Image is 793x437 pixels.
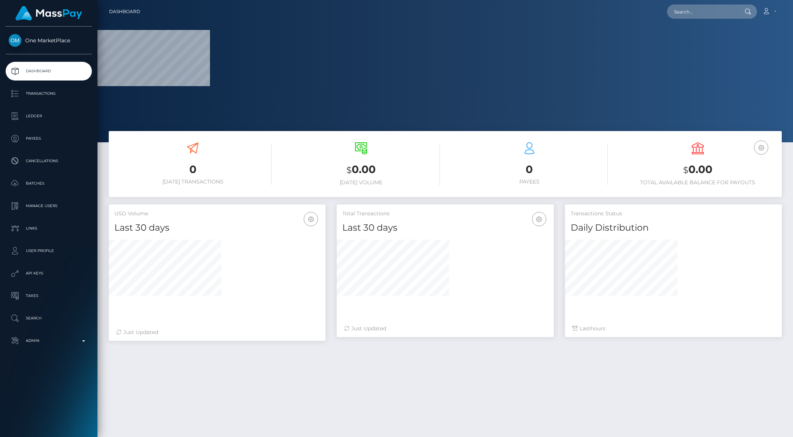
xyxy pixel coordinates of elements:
p: Payees [9,133,89,144]
div: Last hours [573,325,774,333]
a: Payees [6,129,92,148]
h5: USD Volume [114,210,320,218]
small: $ [683,165,688,175]
img: MassPay Logo [15,6,82,21]
h5: Total Transactions [342,210,548,218]
a: Batches [6,174,92,193]
a: Taxes [6,286,92,305]
span: One MarketPlace [6,37,92,44]
a: Manage Users [6,197,92,215]
p: Dashboard [9,66,89,77]
h5: Transactions Status [571,210,776,218]
a: Cancellations [6,152,92,170]
div: Just Updated [116,328,318,336]
h3: 0.00 [619,162,776,177]
h4: Daily Distribution [571,221,776,234]
h6: Total Available Balance for Payouts [619,179,776,186]
h4: Last 30 days [342,221,548,234]
p: User Profile [9,245,89,257]
a: Admin [6,331,92,350]
a: API Keys [6,264,92,283]
p: Links [9,223,89,234]
p: Admin [9,335,89,346]
h3: 0 [114,162,271,177]
div: Just Updated [344,325,546,333]
p: API Keys [9,268,89,279]
p: Batches [9,178,89,189]
h3: 0.00 [283,162,440,177]
p: Ledger [9,110,89,122]
p: Cancellations [9,155,89,167]
small: $ [346,165,352,175]
p: Manage Users [9,200,89,212]
img: One MarketPlace [9,34,21,47]
a: Ledger [6,107,92,125]
h3: 0 [451,162,608,177]
a: Transactions [6,84,92,103]
a: Dashboard [109,4,140,19]
p: Taxes [9,290,89,301]
h6: Payees [451,179,608,185]
a: Dashboard [6,62,92,81]
a: Search [6,309,92,328]
h6: [DATE] Volume [283,179,440,186]
a: User Profile [6,242,92,260]
h4: Last 30 days [114,221,320,234]
p: Search [9,313,89,324]
input: Search... [667,4,738,19]
p: Transactions [9,88,89,99]
h6: [DATE] Transactions [114,179,271,185]
a: Links [6,219,92,238]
